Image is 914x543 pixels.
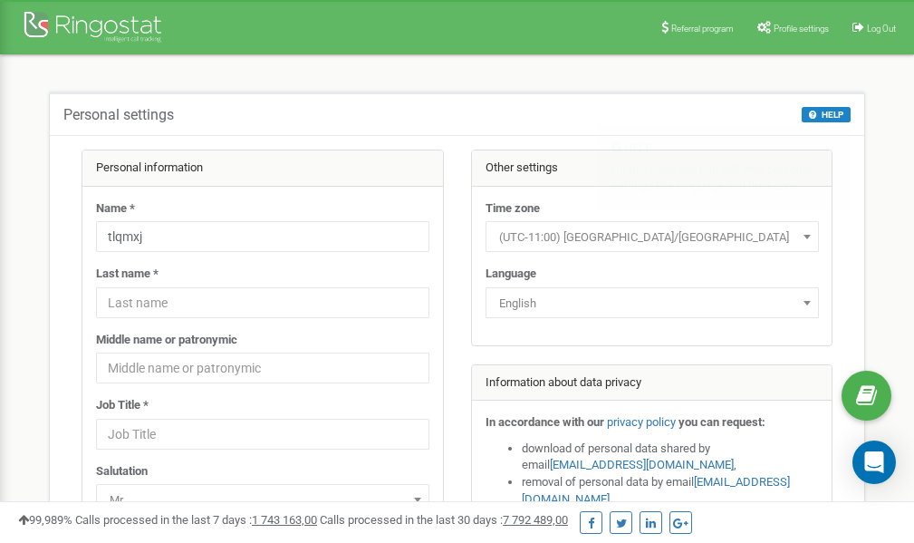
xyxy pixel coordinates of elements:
a: privacy policy [607,415,676,429]
label: Last name * [96,266,159,283]
li: removal of personal data by email , [522,474,819,508]
strong: you can request: [678,415,765,429]
span: Referral program [671,24,734,34]
li: download of personal data shared by email , [522,441,819,474]
h5: Personal settings [63,107,174,123]
div: Information about data privacy [472,365,832,402]
div: Other settings [472,150,832,187]
input: Name [96,221,429,252]
div: Open Intercom Messenger [852,441,896,484]
label: Middle name or patronymic [96,332,237,349]
label: Time zone [486,200,540,218]
span: Profile settings [774,24,829,34]
input: Job Title [96,419,429,450]
label: Name * [96,200,135,218]
a: [EMAIL_ADDRESS][DOMAIN_NAME] [550,458,734,471]
span: 99,989% [18,513,72,527]
strong: In accordance with our [486,415,604,429]
input: Middle name or patronymic [96,353,429,383]
button: HELP [802,107,851,122]
span: (UTC-11:00) Pacific/Midway [492,225,813,250]
strong: HELP [624,141,652,154]
span: (UTC-11:00) Pacific/Midway [486,221,819,252]
label: Language [486,266,536,283]
span: Log Out [867,24,896,34]
label: Salutation [96,463,148,480]
span: English [486,287,819,318]
p: On this page you can edit your personal settings like language and time zone. [611,161,836,195]
span: Mr. [102,488,423,513]
span: Calls processed in the last 7 days : [75,513,317,527]
u: 1 743 163,00 [252,513,317,527]
input: Last name [96,287,429,318]
span: Calls processed in the last 30 days : [320,513,568,527]
span: Mr. [96,484,429,515]
div: Personal information [82,150,443,187]
span: English [492,291,813,316]
label: Job Title * [96,397,149,414]
u: 7 792 489,00 [503,513,568,527]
